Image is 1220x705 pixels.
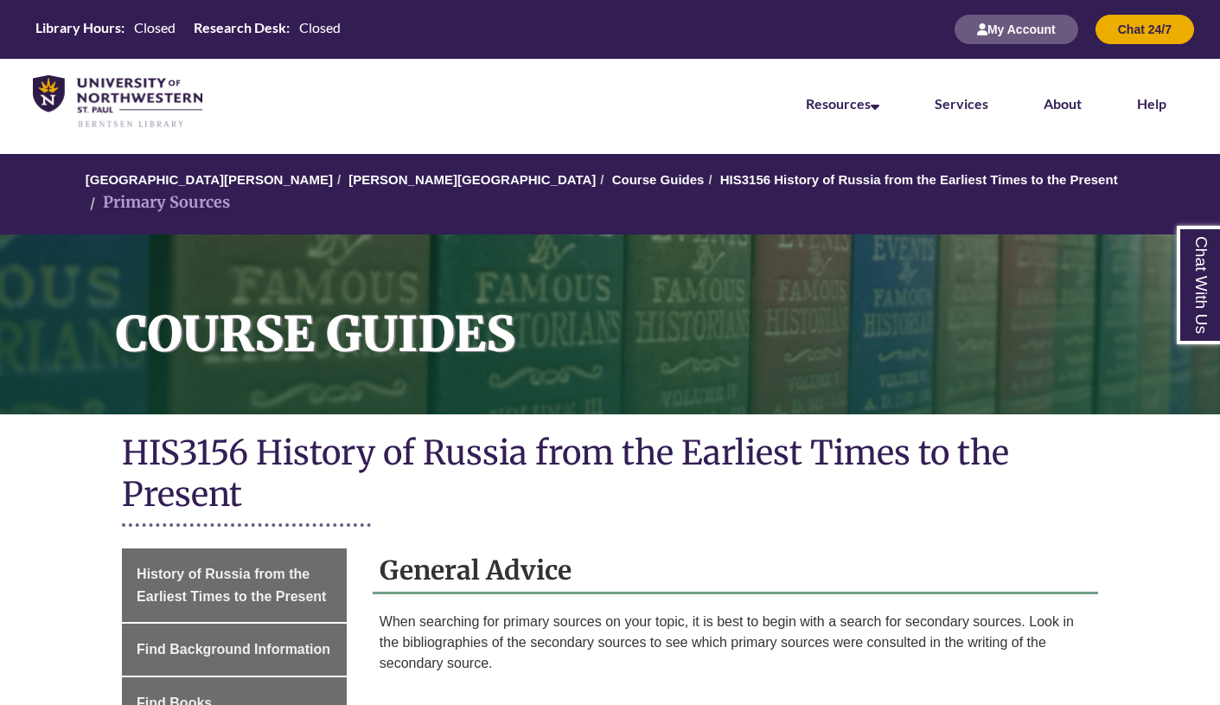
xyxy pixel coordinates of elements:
span: Closed [134,19,176,35]
a: [GEOGRAPHIC_DATA][PERSON_NAME] [86,172,333,187]
a: Chat 24/7 [1095,22,1194,36]
a: Resources [806,95,879,112]
span: Closed [299,19,341,35]
h2: General Advice [373,548,1098,594]
th: Research Desk: [187,18,292,37]
button: My Account [955,15,1078,44]
img: UNWSP Library Logo [33,75,202,129]
a: About [1044,95,1082,112]
a: Services [935,95,988,112]
p: When searching for primary sources on your topic, it is best to begin with a search for secondary... [380,612,1091,674]
th: Library Hours: [29,18,127,37]
li: Primary Sources [86,190,230,215]
h1: HIS3156 History of Russia from the Earliest Times to the Present [122,432,1098,519]
button: Chat 24/7 [1095,15,1194,44]
a: History of Russia from the Earliest Times to the Present [122,548,347,622]
a: Hours Today [29,18,348,42]
a: My Account [955,22,1078,36]
a: Course Guides [612,172,705,187]
a: HIS3156 History of Russia from the Earliest Times to the Present [720,172,1118,187]
a: Help [1137,95,1166,112]
a: [PERSON_NAME][GEOGRAPHIC_DATA] [348,172,596,187]
a: Find Background Information [122,624,347,676]
h1: Course Guides [97,234,1220,392]
table: Hours Today [29,18,348,40]
span: Find Background Information [137,642,330,657]
span: History of Russia from the Earliest Times to the Present [137,567,326,604]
